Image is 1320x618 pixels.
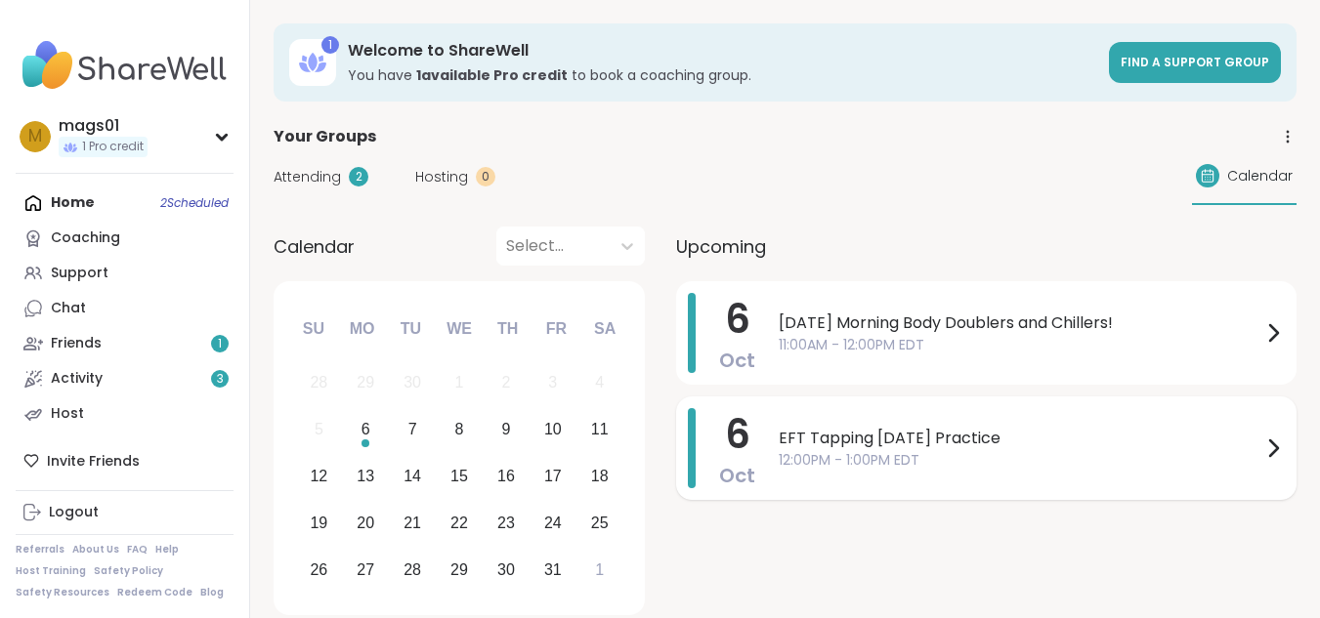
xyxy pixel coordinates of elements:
[719,347,755,374] span: Oct
[1227,166,1293,186] span: Calendar
[719,462,755,489] span: Oct
[439,549,481,591] div: Choose Wednesday, October 29th, 2025
[591,463,609,489] div: 18
[725,292,750,347] span: 6
[1121,54,1269,70] span: Find a support group
[345,362,387,404] div: Not available Monday, September 29th, 2025
[578,409,620,451] div: Choose Saturday, October 11th, 2025
[779,335,1261,355] span: 11:00AM - 12:00PM EDT
[486,502,528,544] div: Choose Thursday, October 23rd, 2025
[450,463,468,489] div: 15
[310,369,327,395] div: 28
[295,359,622,593] div: month 2025-10
[1109,42,1281,83] a: Find a support group
[16,543,64,556] a: Referrals
[544,416,562,442] div: 10
[486,362,528,404] div: Not available Thursday, October 2nd, 2025
[583,308,626,350] div: Sa
[392,502,434,544] div: Choose Tuesday, October 21st, 2025
[28,124,42,149] span: m
[487,308,530,350] div: Th
[340,308,383,350] div: Mo
[16,443,234,478] div: Invite Friends
[595,556,604,583] div: 1
[392,549,434,591] div: Choose Tuesday, October 28th, 2025
[438,308,481,350] div: We
[544,463,562,489] div: 17
[455,416,464,442] div: 8
[200,586,224,599] a: Blog
[439,502,481,544] div: Choose Wednesday, October 22nd, 2025
[155,543,179,556] a: Help
[298,362,340,404] div: Not available Sunday, September 28th, 2025
[345,549,387,591] div: Choose Monday, October 27th, 2025
[578,456,620,498] div: Choose Saturday, October 18th, 2025
[348,65,1097,85] h3: You have to book a coaching group.
[310,510,327,536] div: 19
[274,125,376,148] span: Your Groups
[591,416,609,442] div: 11
[51,299,86,318] div: Chat
[392,409,434,451] div: Choose Tuesday, October 7th, 2025
[292,308,335,350] div: Su
[532,502,574,544] div: Choose Friday, October 24th, 2025
[532,549,574,591] div: Choose Friday, October 31st, 2025
[16,221,234,256] a: Coaching
[82,139,144,155] span: 1 Pro credit
[578,502,620,544] div: Choose Saturday, October 25th, 2025
[404,369,421,395] div: 30
[348,40,1097,62] h3: Welcome to ShareWell
[16,256,234,291] a: Support
[357,510,374,536] div: 20
[94,564,163,578] a: Safety Policy
[51,369,103,389] div: Activity
[544,556,562,583] div: 31
[439,456,481,498] div: Choose Wednesday, October 15th, 2025
[439,409,481,451] div: Choose Wednesday, October 8th, 2025
[217,371,224,388] span: 3
[218,336,222,352] span: 1
[779,450,1261,471] span: 12:00PM - 1:00PM EDT
[415,167,468,187] span: Hosting
[16,31,234,100] img: ShareWell Nav Logo
[345,456,387,498] div: Choose Monday, October 13th, 2025
[127,543,148,556] a: FAQ
[779,311,1261,335] span: [DATE] Morning Body Doublers and Chillers!
[455,369,464,395] div: 1
[298,456,340,498] div: Choose Sunday, October 12th, 2025
[486,456,528,498] div: Choose Thursday, October 16th, 2025
[486,549,528,591] div: Choose Thursday, October 30th, 2025
[416,65,568,85] b: 1 available Pro credit
[16,564,86,578] a: Host Training
[532,456,574,498] div: Choose Friday, October 17th, 2025
[439,362,481,404] div: Not available Wednesday, October 1st, 2025
[497,556,515,583] div: 30
[357,556,374,583] div: 27
[72,543,119,556] a: About Us
[298,409,340,451] div: Not available Sunday, October 5th, 2025
[315,416,323,442] div: 5
[548,369,557,395] div: 3
[16,291,234,326] a: Chat
[486,409,528,451] div: Choose Thursday, October 9th, 2025
[408,416,417,442] div: 7
[357,463,374,489] div: 13
[274,167,341,187] span: Attending
[404,556,421,583] div: 28
[725,407,750,462] span: 6
[450,510,468,536] div: 22
[117,586,192,599] a: Redeem Code
[595,369,604,395] div: 4
[476,167,495,186] div: 0
[389,308,432,350] div: Tu
[497,463,515,489] div: 16
[349,167,368,186] div: 2
[16,586,109,599] a: Safety Resources
[16,361,234,396] a: Activity3
[51,404,84,424] div: Host
[51,334,102,353] div: Friends
[59,115,148,137] div: mags01
[392,456,434,498] div: Choose Tuesday, October 14th, 2025
[404,510,421,536] div: 21
[450,556,468,583] div: 29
